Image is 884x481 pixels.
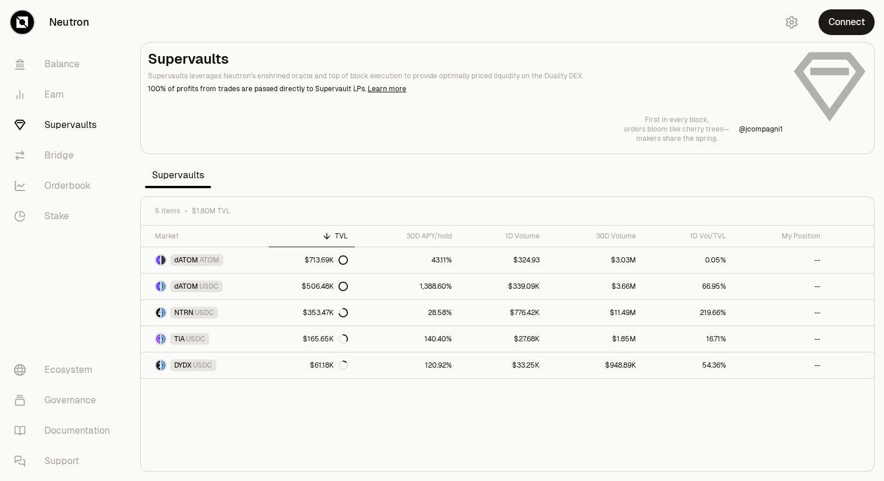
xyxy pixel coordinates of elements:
a: Earn [5,79,126,110]
p: makers share the spring. [624,134,730,143]
a: Ecosystem [5,355,126,385]
h2: Supervaults [148,50,783,68]
a: $1.85M [547,326,643,352]
img: dATOM Logo [156,255,160,265]
img: USDC Logo [161,361,165,370]
a: -- [733,247,827,273]
img: USDC Logo [161,282,165,291]
div: 1D Volume [466,231,540,241]
img: dATOM Logo [156,282,160,291]
a: $165.65K [269,326,355,352]
img: ATOM Logo [161,255,165,265]
span: dATOM [174,255,198,265]
span: USDC [186,334,205,344]
a: 66.95% [643,274,734,299]
a: 1,388.60% [355,274,459,299]
img: USDC Logo [161,334,165,344]
a: DYDX LogoUSDC LogoDYDXUSDC [141,352,269,378]
p: 100% of profits from trades are passed directly to Supervault LPs. [148,84,783,94]
div: $165.65K [303,334,348,344]
a: $3.66M [547,274,643,299]
a: NTRN LogoUSDC LogoNTRNUSDC [141,300,269,326]
a: Governance [5,385,126,416]
a: 140.40% [355,326,459,352]
img: NTRN Logo [156,308,160,317]
span: 5 items [155,206,180,216]
a: $506.48K [269,274,355,299]
a: First in every block,orders bloom like cherry trees—makers share the spring. [624,115,730,143]
div: 1D Vol/TVL [650,231,727,241]
a: Support [5,446,126,476]
img: DYDX Logo [156,361,160,370]
span: TIA [174,334,185,344]
span: USDC [193,361,212,370]
a: Learn more [368,84,406,94]
a: $324.93 [459,247,547,273]
span: dATOM [174,282,198,291]
a: dATOM LogoUSDC LogodATOMUSDC [141,274,269,299]
a: 120.92% [355,352,459,378]
span: NTRN [174,308,194,317]
a: $27.68K [459,326,547,352]
span: USDC [195,308,214,317]
a: Balance [5,49,126,79]
div: $61.18K [310,361,348,370]
a: 0.05% [643,247,734,273]
img: TIA Logo [156,334,160,344]
a: -- [733,352,827,378]
span: $1.80M TVL [192,206,230,216]
a: Stake [5,201,126,231]
a: -- [733,274,827,299]
a: TIA LogoUSDC LogoTIAUSDC [141,326,269,352]
span: USDC [199,282,219,291]
a: $353.47K [269,300,355,326]
a: dATOM LogoATOM LogodATOMATOM [141,247,269,273]
a: $61.18K [269,352,355,378]
a: $3.03M [547,247,643,273]
button: Connect [819,9,875,35]
a: -- [733,300,827,326]
a: $33.25K [459,352,547,378]
a: Documentation [5,416,126,446]
span: ATOM [199,255,219,265]
a: $339.09K [459,274,547,299]
div: $506.48K [302,282,348,291]
a: Orderbook [5,171,126,201]
img: USDC Logo [161,308,165,317]
a: -- [733,326,827,352]
a: 28.58% [355,300,459,326]
a: @jcompagni1 [739,124,783,134]
span: DYDX [174,361,192,370]
a: 16.71% [643,326,734,352]
a: $713.69K [269,247,355,273]
div: 30D APY/hold [362,231,452,241]
a: Supervaults [5,110,126,140]
p: orders bloom like cherry trees— [624,124,730,134]
p: @ jcompagni1 [739,124,783,134]
span: Supervaults [145,164,211,187]
p: First in every block, [624,115,730,124]
p: Supervaults leverages Neutron's enshrined oracle and top of block execution to provide optimally ... [148,71,783,81]
div: $353.47K [303,308,348,317]
div: 30D Volume [554,231,636,241]
a: $776.42K [459,300,547,326]
div: TVL [276,231,348,241]
a: 219.66% [643,300,734,326]
div: My Position [740,231,820,241]
a: 54.36% [643,352,734,378]
a: $948.89K [547,352,643,378]
a: Bridge [5,140,126,171]
div: Market [155,231,262,241]
a: $11.49M [547,300,643,326]
a: 43.11% [355,247,459,273]
div: $713.69K [305,255,348,265]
